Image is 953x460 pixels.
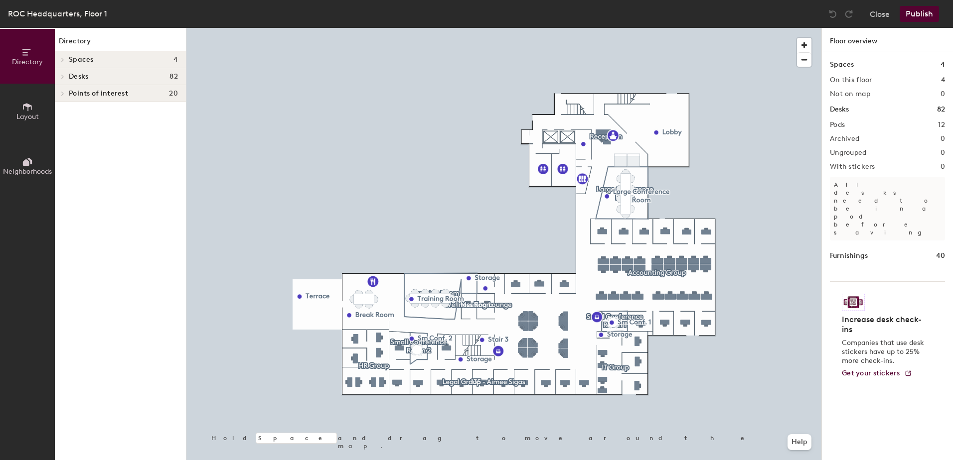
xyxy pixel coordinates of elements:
[3,167,52,176] span: Neighborhoods
[830,177,945,240] p: All desks need to be in a pod before saving
[842,315,927,335] h4: Increase desk check-ins
[69,90,128,98] span: Points of interest
[830,59,854,70] h1: Spaces
[842,369,900,377] span: Get your stickers
[830,135,859,143] h2: Archived
[830,104,849,115] h1: Desks
[941,76,945,84] h2: 4
[941,135,945,143] h2: 0
[12,58,43,66] span: Directory
[55,36,186,51] h1: Directory
[870,6,890,22] button: Close
[936,250,945,261] h1: 40
[822,28,953,51] h1: Floor overview
[842,294,865,311] img: Sticker logo
[938,121,945,129] h2: 12
[169,73,178,81] span: 82
[941,90,945,98] h2: 0
[8,7,107,20] div: ROC Headquarters, Floor 1
[830,163,875,171] h2: With stickers
[830,90,870,98] h2: Not on map
[842,339,927,365] p: Companies that use desk stickers have up to 25% more check-ins.
[830,121,845,129] h2: Pods
[844,9,854,19] img: Redo
[828,9,838,19] img: Undo
[830,149,867,157] h2: Ungrouped
[941,163,945,171] h2: 0
[173,56,178,64] span: 4
[900,6,939,22] button: Publish
[941,59,945,70] h1: 4
[937,104,945,115] h1: 82
[16,113,39,121] span: Layout
[941,149,945,157] h2: 0
[69,73,88,81] span: Desks
[69,56,94,64] span: Spaces
[830,76,872,84] h2: On this floor
[830,250,868,261] h1: Furnishings
[842,369,912,378] a: Get your stickers
[169,90,178,98] span: 20
[788,434,811,450] button: Help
